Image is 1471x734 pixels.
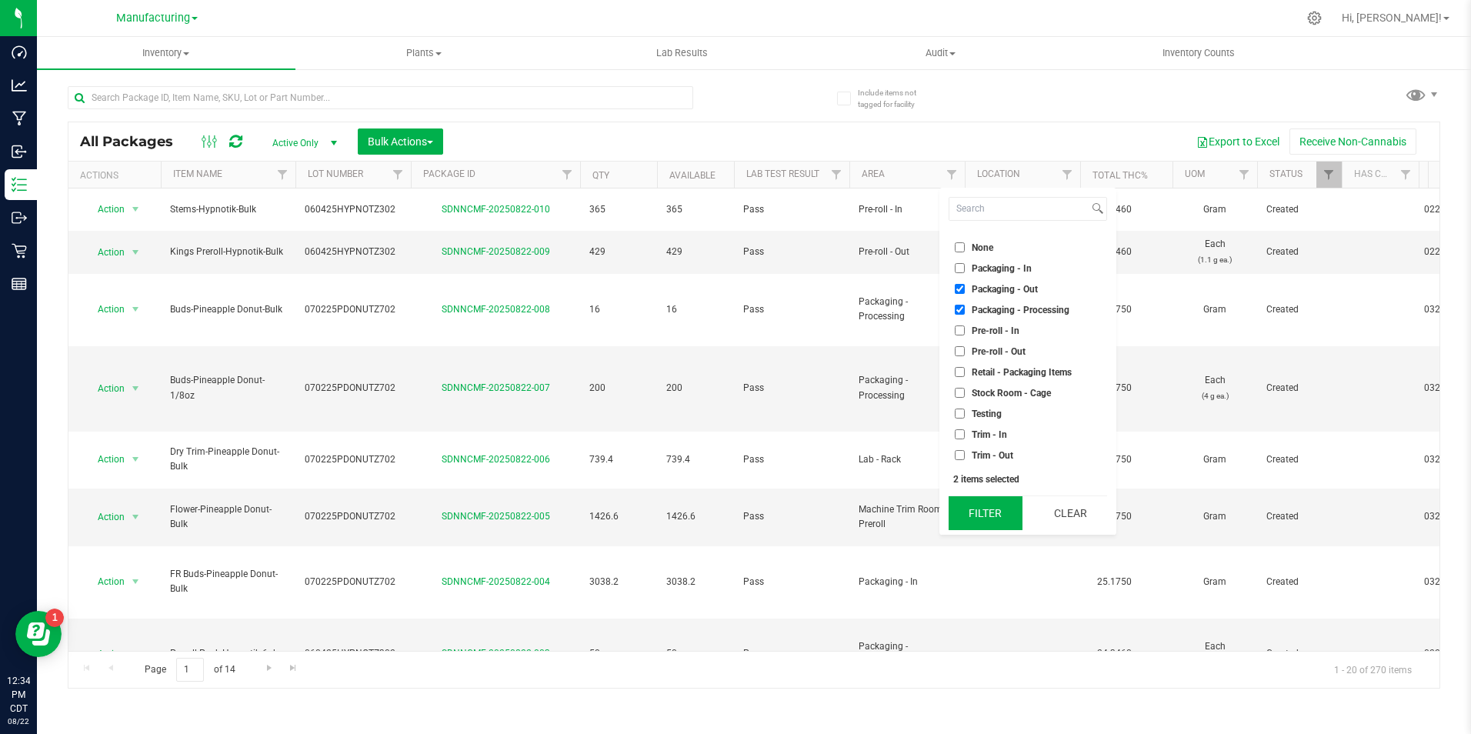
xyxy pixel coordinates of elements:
[743,302,840,317] span: Pass
[270,162,295,188] a: Filter
[589,202,648,217] span: 365
[12,45,27,60] inline-svg: Dashboard
[859,502,956,532] span: Machine Trim Room - Preroll
[170,567,286,596] span: FR Buds-Pineapple Donut-Bulk
[116,12,190,25] span: Manufacturing
[859,202,956,217] span: Pre-roll - In
[743,575,840,589] span: Pass
[743,202,840,217] span: Pass
[1185,168,1205,179] a: UOM
[746,168,819,179] a: Lab Test Result
[1322,658,1424,681] span: 1 - 20 of 270 items
[423,168,475,179] a: Package ID
[955,242,965,252] input: None
[84,449,125,470] span: Action
[170,502,286,532] span: Flower-Pineapple Donut-Bulk
[1142,46,1256,60] span: Inventory Counts
[972,305,1069,315] span: Packaging - Processing
[126,378,145,399] span: select
[1182,252,1248,267] p: (1.1 g ea.)
[666,202,725,217] span: 365
[170,445,286,474] span: Dry Trim-Pineapple Donut-Bulk
[977,168,1020,179] a: Location
[305,202,402,217] span: 060425HYPNOTZ302
[955,450,965,460] input: Trim - Out
[126,643,145,665] span: select
[126,199,145,220] span: select
[1182,373,1248,402] span: Each
[12,243,27,259] inline-svg: Retail
[1305,11,1324,25] div: Manage settings
[1266,202,1333,217] span: Created
[812,37,1070,69] a: Audit
[553,37,812,69] a: Lab Results
[1342,12,1442,24] span: Hi, [PERSON_NAME]!
[1069,37,1328,69] a: Inventory Counts
[442,576,550,587] a: SDNNCMF-20250822-004
[305,509,402,524] span: 070225PDONUTZ702
[84,378,125,399] span: Action
[305,452,402,467] span: 070225PDONUTZ702
[555,162,580,188] a: Filter
[1266,302,1333,317] span: Created
[1342,162,1419,189] th: Has COA
[176,658,204,682] input: 1
[939,162,965,188] a: Filter
[1186,128,1289,155] button: Export to Excel
[173,168,222,179] a: Item Name
[295,37,554,69] a: Plants
[859,373,956,402] span: Packaging - Processing
[972,243,993,252] span: None
[1182,237,1248,266] span: Each
[589,646,648,661] span: 50
[955,325,965,335] input: Pre-roll - In
[305,646,402,661] span: 060425HYPNOTZ302
[1232,162,1257,188] a: Filter
[84,643,125,665] span: Action
[824,162,849,188] a: Filter
[12,210,27,225] inline-svg: Outbound
[12,276,27,292] inline-svg: Reports
[859,575,956,589] span: Packaging - In
[955,409,965,419] input: Testing
[669,170,715,181] a: Available
[589,381,648,395] span: 200
[859,452,956,467] span: Lab - Rack
[1033,496,1107,530] button: Clear
[7,674,30,716] p: 12:34 PM CDT
[972,285,1038,294] span: Packaging - Out
[859,295,956,324] span: Packaging - Processing
[12,177,27,192] inline-svg: Inventory
[955,429,965,439] input: Trim - In
[305,381,402,395] span: 070225PDONUTZ702
[589,509,648,524] span: 1426.6
[1266,509,1333,524] span: Created
[37,37,295,69] a: Inventory
[972,368,1072,377] span: Retail - Packaging Items
[84,199,125,220] span: Action
[1289,128,1416,155] button: Receive Non-Cannabis
[170,202,286,217] span: Stems-Hypnotik-Bulk
[1266,245,1333,259] span: Created
[368,135,433,148] span: Bulk Actions
[12,111,27,126] inline-svg: Manufacturing
[305,575,402,589] span: 070225PDONUTZ702
[592,170,609,181] a: Qty
[743,509,840,524] span: Pass
[15,611,62,657] iframe: Resource center
[126,242,145,263] span: select
[949,496,1022,530] button: Filter
[666,509,725,524] span: 1426.6
[442,204,550,215] a: SDNNCMF-20250822-010
[126,506,145,528] span: select
[666,575,725,589] span: 3038.2
[743,245,840,259] span: Pass
[442,511,550,522] a: SDNNCMF-20250822-005
[170,302,286,317] span: Buds-Pineapple Donut-Bulk
[12,78,27,93] inline-svg: Analytics
[126,299,145,320] span: select
[949,198,1089,220] input: Search
[1182,452,1248,467] span: Gram
[1055,162,1080,188] a: Filter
